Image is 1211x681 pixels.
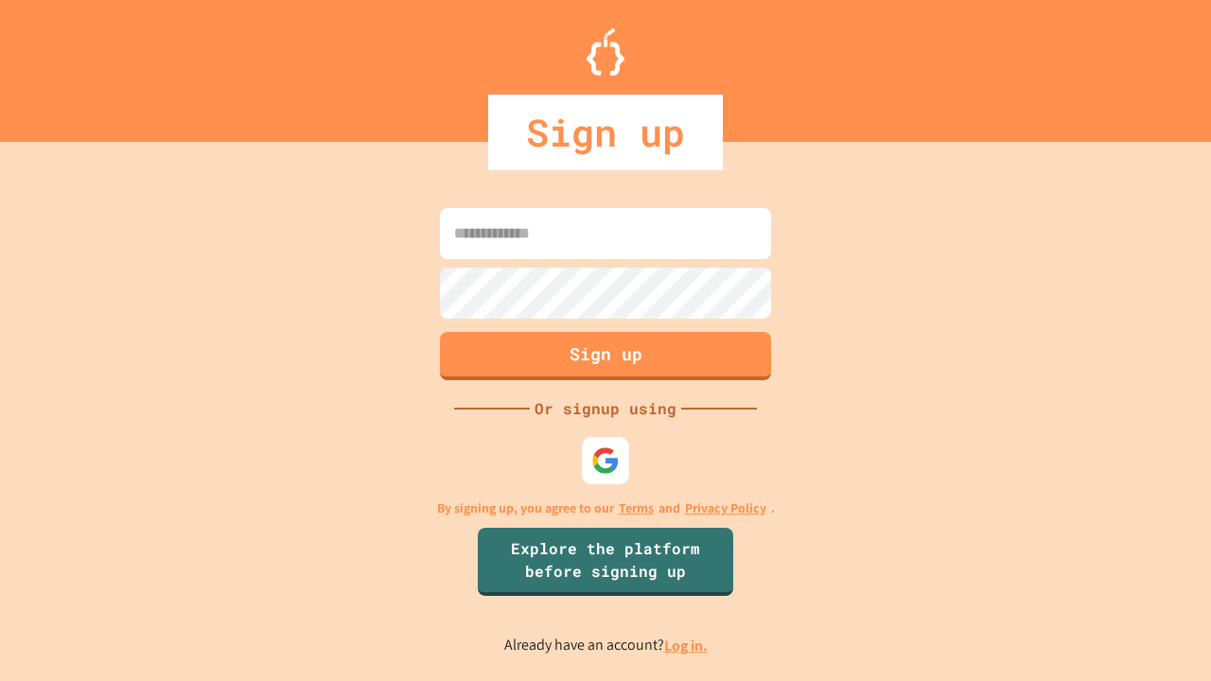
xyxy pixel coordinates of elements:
[530,397,681,420] div: Or signup using
[587,28,624,76] img: Logo.svg
[1132,605,1192,662] iframe: chat widget
[664,636,708,655] a: Log in.
[437,498,775,518] p: By signing up, you agree to our and .
[685,498,766,518] a: Privacy Policy
[1054,523,1192,603] iframe: chat widget
[478,528,733,596] a: Explore the platform before signing up
[440,332,771,380] button: Sign up
[591,446,620,475] img: google-icon.svg
[488,95,723,170] div: Sign up
[619,498,654,518] a: Terms
[504,634,708,657] p: Already have an account?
